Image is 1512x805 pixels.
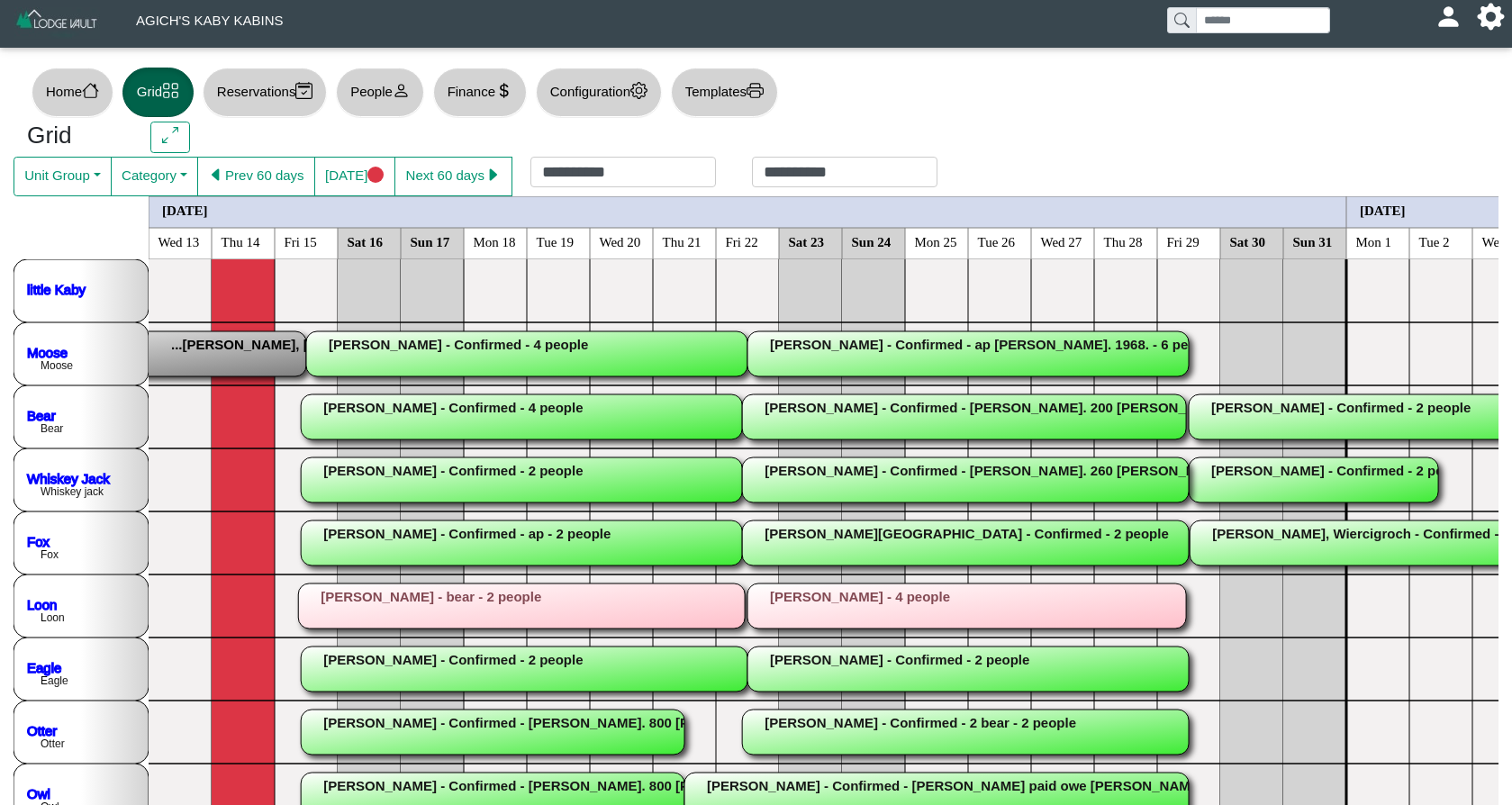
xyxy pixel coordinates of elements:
[122,68,194,117] button: Gridgrid
[630,82,647,99] svg: gear
[27,281,86,296] a: little Kaby
[162,82,179,99] svg: grid
[295,82,312,99] svg: calendar2 check
[1484,10,1498,23] svg: gear fill
[285,234,317,249] text: Fri 15
[41,737,65,750] text: Otter
[747,82,764,99] svg: printer
[222,234,260,249] text: Thu 14
[367,167,385,184] svg: circle fill
[915,234,957,249] text: Mon 25
[41,485,104,498] text: Whiskey jack
[978,234,1016,249] text: Tue 26
[208,167,225,184] svg: caret left fill
[1041,234,1082,249] text: Wed 27
[411,234,450,249] text: Sun 17
[336,68,423,117] button: Peopleperson
[41,548,59,561] text: Fox
[162,127,179,144] svg: arrows angle expand
[537,234,575,249] text: Tue 19
[158,234,200,249] text: Wed 13
[14,7,100,39] img: Z
[1356,234,1392,249] text: Mon 1
[852,234,892,249] text: Sun 24
[314,157,395,196] button: [DATE]circle fill
[600,234,641,249] text: Wed 20
[27,785,50,800] a: Owl
[197,157,315,196] button: caret left fillPrev 60 days
[536,68,662,117] button: Configurationgear
[203,68,327,117] button: Reservationscalendar2 check
[495,82,512,99] svg: currency dollar
[27,533,50,548] a: Fox
[726,234,758,249] text: Fri 22
[433,68,527,117] button: Financecurrency dollar
[41,611,65,624] text: Loon
[1442,10,1455,23] svg: person fill
[162,203,208,217] text: [DATE]
[789,234,825,249] text: Sat 23
[14,157,112,196] button: Unit Group
[27,596,57,611] a: Loon
[752,157,937,187] input: Check out
[1293,234,1333,249] text: Sun 31
[1174,13,1189,27] svg: search
[27,722,57,737] a: Otter
[111,157,198,196] button: Category
[41,422,63,435] text: Bear
[394,157,512,196] button: Next 60 dayscaret right fill
[1419,234,1450,249] text: Tue 2
[348,234,384,249] text: Sat 16
[27,407,56,422] a: Bear
[82,82,99,99] svg: house
[1230,234,1266,249] text: Sat 30
[1167,234,1200,249] text: Fri 29
[393,82,410,99] svg: person
[41,359,73,372] text: Moose
[27,470,110,485] a: Whiskey Jack
[663,234,702,249] text: Thu 21
[32,68,113,117] button: Homehouse
[1104,234,1143,249] text: Thu 28
[484,167,502,184] svg: caret right fill
[150,122,189,154] button: arrows angle expand
[27,122,123,150] h3: Grid
[27,344,68,359] a: Moose
[41,674,68,687] text: Eagle
[474,234,516,249] text: Mon 18
[1360,203,1406,217] text: [DATE]
[27,659,61,674] a: Eagle
[671,68,778,117] button: Templatesprinter
[530,157,716,187] input: Check in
